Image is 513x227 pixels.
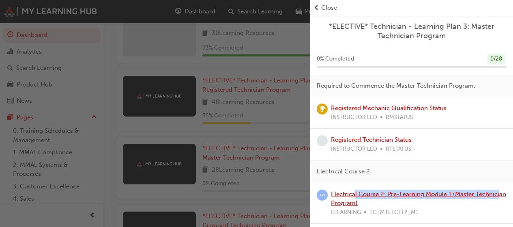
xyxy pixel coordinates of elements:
a: *ELECTIVE* Technician - Learning Plan 3: Master Technician Program [317,22,507,40]
span: Electrical Course 2 [317,167,370,176]
button: prev-iconClose [313,3,510,13]
span: RMSTATUS [386,113,413,122]
span: learningRecordVerb_ATTEMPT-icon [317,190,328,201]
span: learningRecordVerb_ACHIEVE-icon [317,104,328,115]
span: RTSTATUS [386,145,411,154]
span: Required to Commence the Master Technician Program: [317,81,475,91]
a: Registered Technician Status [331,136,412,143]
span: prev-icon [313,3,320,13]
div: 0 / 28 [487,54,505,65]
span: ELEARNING [331,208,361,217]
span: TC_MTELCTL2_M1 [369,208,419,217]
span: 0 % Completed [317,54,354,64]
a: Electrical Course 2: Pre-Learning Module 1 (Master Technician Program) [331,190,506,207]
span: learningRecordVerb_NONE-icon [317,135,328,146]
span: INSTRUCTOR LED [331,145,377,154]
span: Close [321,3,337,13]
a: Registered Mechanic Qualification Status [331,104,446,112]
span: INSTRUCTOR LED [331,113,377,122]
